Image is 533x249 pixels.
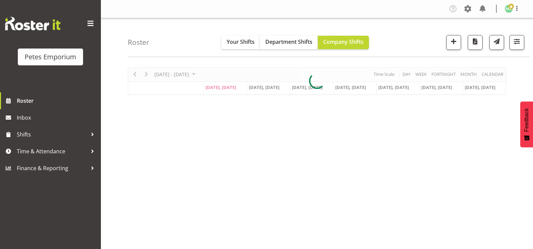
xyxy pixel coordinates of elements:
span: Roster [17,96,98,106]
span: Shifts [17,129,87,139]
button: Your Shifts [221,36,260,49]
button: Send a list of all shifts for the selected filtered period to all rostered employees. [489,35,504,50]
h4: Roster [128,38,149,46]
span: Department Shifts [265,38,312,45]
span: Feedback [524,108,530,132]
span: Finance & Reporting [17,163,87,173]
button: Add a new shift [446,35,461,50]
span: Time & Attendance [17,146,87,156]
button: Department Shifts [260,36,318,49]
img: Rosterit website logo [5,17,61,30]
button: Company Shifts [318,36,369,49]
span: Your Shifts [227,38,255,45]
span: Company Shifts [323,38,364,45]
button: Download a PDF of the roster according to the set date range. [468,35,483,50]
span: Inbox [17,113,98,123]
button: Feedback - Show survey [520,101,533,147]
button: Filter Shifts [509,35,524,50]
div: Petes Emporium [25,52,76,62]
img: melanie-richardson713.jpg [505,5,513,13]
